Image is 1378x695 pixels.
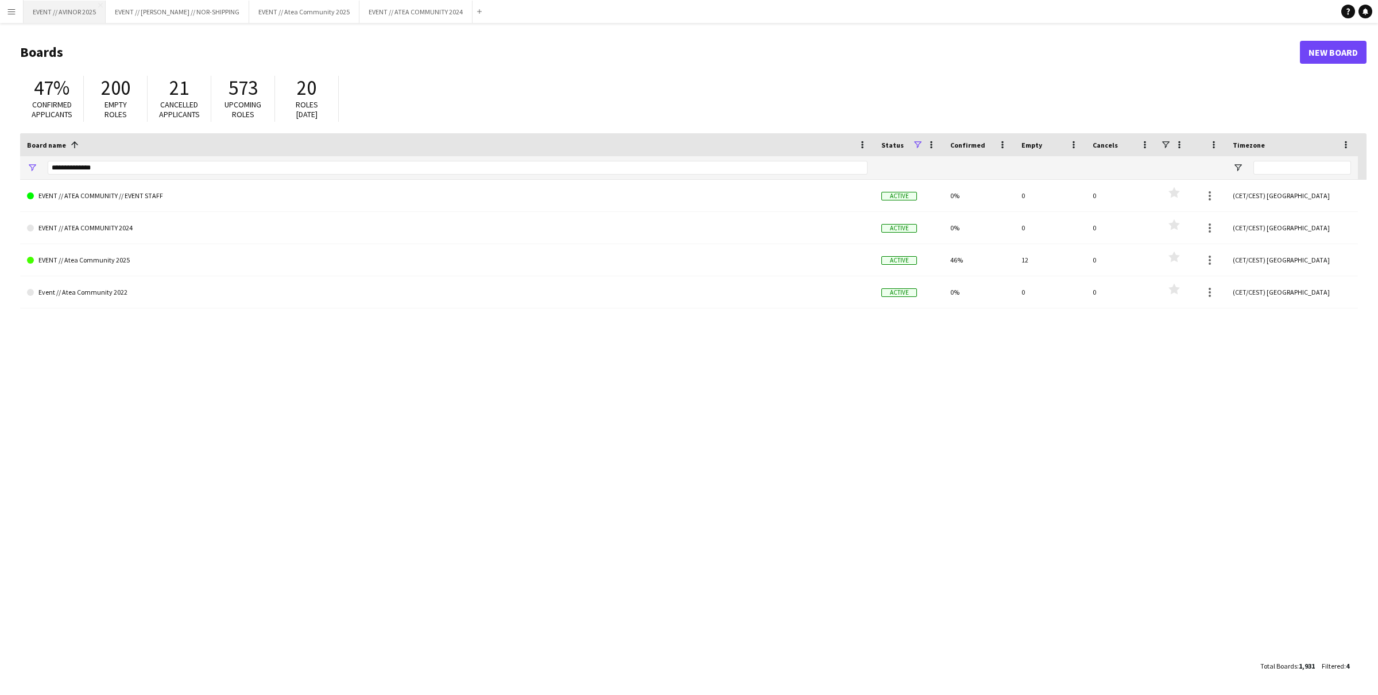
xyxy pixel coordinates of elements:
[943,276,1015,308] div: 0%
[943,180,1015,211] div: 0%
[1233,141,1265,149] span: Timezone
[1260,662,1297,670] span: Total Boards
[1093,141,1118,149] span: Cancels
[1086,276,1157,308] div: 0
[1226,244,1358,276] div: (CET/CEST) [GEOGRAPHIC_DATA]
[48,161,868,175] input: Board name Filter Input
[159,99,200,119] span: Cancelled applicants
[24,1,106,23] button: EVENT // AVINOR 2025
[1015,180,1086,211] div: 0
[943,212,1015,244] div: 0%
[101,75,130,101] span: 200
[27,212,868,244] a: EVENT // ATEA COMMUNITY 2024
[1226,180,1358,211] div: (CET/CEST) [GEOGRAPHIC_DATA]
[950,141,985,149] span: Confirmed
[27,276,868,308] a: Event // Atea Community 2022
[1260,655,1315,677] div: :
[1299,662,1315,670] span: 1,931
[1226,276,1358,308] div: (CET/CEST) [GEOGRAPHIC_DATA]
[229,75,258,101] span: 573
[1226,212,1358,244] div: (CET/CEST) [GEOGRAPHIC_DATA]
[106,1,249,23] button: EVENT // [PERSON_NAME] // NOR-SHIPPING
[34,75,69,101] span: 47%
[297,75,316,101] span: 20
[1253,161,1351,175] input: Timezone Filter Input
[1015,244,1086,276] div: 12
[296,99,318,119] span: Roles [DATE]
[881,288,917,297] span: Active
[27,244,868,276] a: EVENT // Atea Community 2025
[881,224,917,233] span: Active
[1015,212,1086,244] div: 0
[943,244,1015,276] div: 46%
[27,163,37,173] button: Open Filter Menu
[1346,662,1349,670] span: 4
[32,99,72,119] span: Confirmed applicants
[1322,655,1349,677] div: :
[169,75,189,101] span: 21
[1086,180,1157,211] div: 0
[881,141,904,149] span: Status
[1021,141,1042,149] span: Empty
[1015,276,1086,308] div: 0
[20,44,1300,61] h1: Boards
[27,141,66,149] span: Board name
[881,192,917,200] span: Active
[224,99,261,119] span: Upcoming roles
[1300,41,1367,64] a: New Board
[1233,163,1243,173] button: Open Filter Menu
[27,180,868,212] a: EVENT // ATEA COMMUNITY // EVENT STAFF
[104,99,127,119] span: Empty roles
[1086,212,1157,244] div: 0
[359,1,473,23] button: EVENT // ATEA COMMUNITY 2024
[881,256,917,265] span: Active
[1322,662,1344,670] span: Filtered
[1086,244,1157,276] div: 0
[249,1,359,23] button: EVENT // Atea Community 2025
